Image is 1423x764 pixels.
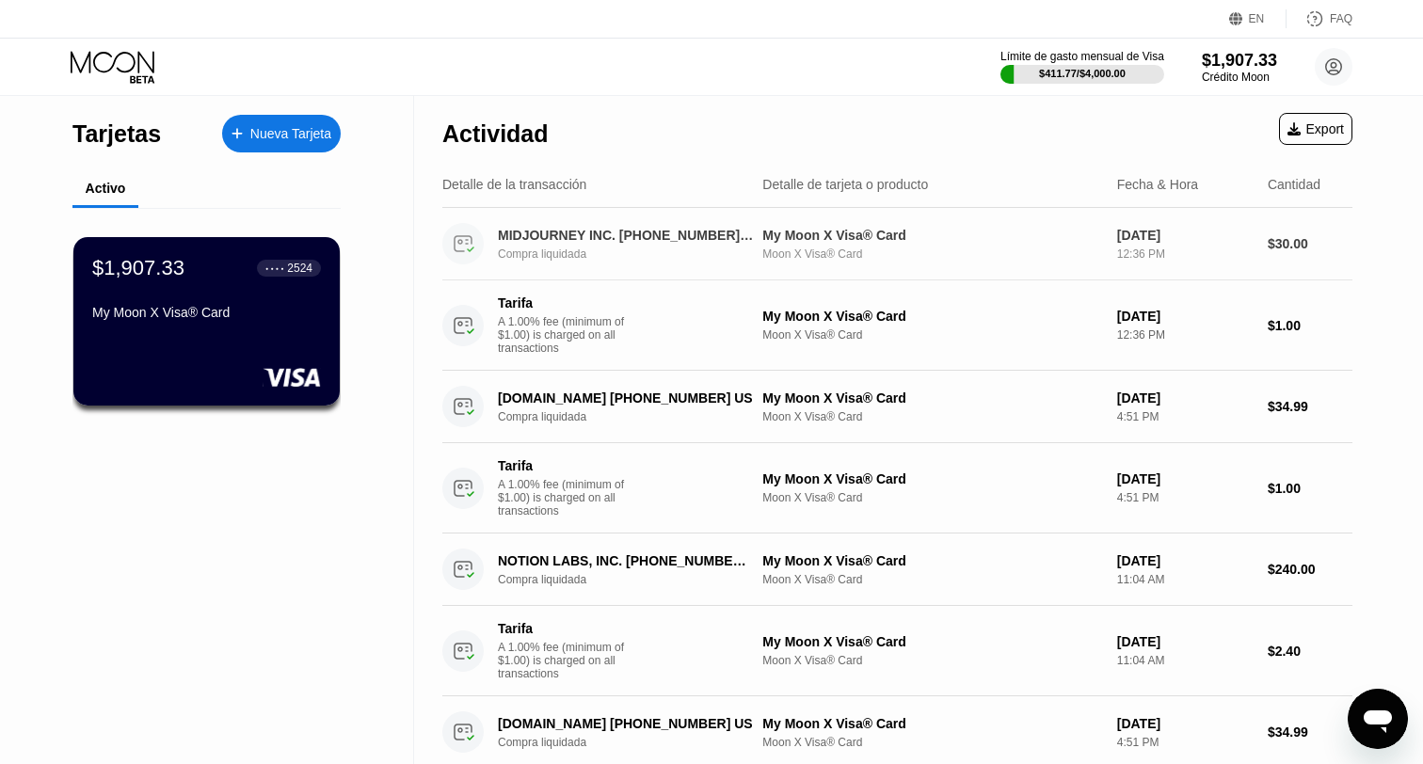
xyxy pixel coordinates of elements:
div: Moon X Visa® Card [762,654,1101,667]
div: 4:51 PM [1117,410,1253,423]
div: Detalle de la transacción [442,177,586,192]
div: Tarifa [498,295,630,310]
div: Actividad [442,120,549,148]
div: $411.77 / $4,000.00 [1039,68,1126,79]
div: My Moon X Visa® Card [762,553,1101,568]
div: A 1.00% fee (minimum of $1.00) is charged on all transactions [498,315,639,355]
div: Activo [86,181,126,196]
div: Fecha & Hora [1117,177,1198,192]
div: $1.00 [1268,481,1352,496]
div: $240.00 [1268,562,1352,577]
div: NOTION LABS, INC. [PHONE_NUMBER] USCompra liquidadaMy Moon X Visa® CardMoon X Visa® Card[DATE]11:... [442,533,1352,606]
div: [DATE] [1117,390,1253,406]
div: A 1.00% fee (minimum of $1.00) is charged on all transactions [498,641,639,680]
div: Moon X Visa® Card [762,247,1101,261]
div: $1,907.33● ● ● ●2524My Moon X Visa® Card [73,237,340,406]
div: My Moon X Visa® Card [762,471,1101,486]
iframe: Botón para iniciar la ventana de mensajería [1348,689,1408,749]
div: [DATE] [1117,716,1253,731]
div: $1,907.33Crédito Moon [1202,51,1277,84]
div: MIDJOURNEY INC. [PHONE_NUMBER] USCompra liquidadaMy Moon X Visa® CardMoon X Visa® Card[DATE]12:36... [442,208,1352,280]
div: Crédito Moon [1202,71,1277,84]
div: [DATE] [1117,553,1253,568]
div: EN [1229,9,1287,28]
div: FAQ [1330,12,1352,25]
div: [DOMAIN_NAME] [PHONE_NUMBER] US [498,716,753,731]
div: EN [1249,12,1265,25]
div: Nueva Tarjeta [250,126,331,142]
div: Compra liquidada [498,247,773,261]
div: Export [1279,113,1352,145]
div: My Moon X Visa® Card [92,305,321,320]
div: My Moon X Visa® Card [762,716,1101,731]
div: $1.00 [1268,318,1352,333]
div: Moon X Visa® Card [762,328,1101,342]
div: Límite de gasto mensual de Visa$411.77/$4,000.00 [1000,50,1164,84]
div: Tarifa [498,458,630,473]
div: Detalle de tarjeta o producto [762,177,928,192]
div: Tarifa [498,621,630,636]
div: TarifaA 1.00% fee (minimum of $1.00) is charged on all transactionsMy Moon X Visa® CardMoon X Vis... [442,606,1352,696]
div: Moon X Visa® Card [762,573,1101,586]
div: ● ● ● ● [265,265,284,271]
div: My Moon X Visa® Card [762,634,1101,649]
div: FAQ [1287,9,1352,28]
div: [DATE] [1117,228,1253,243]
div: 12:36 PM [1117,328,1253,342]
div: Compra liquidada [498,410,773,423]
div: My Moon X Visa® Card [762,309,1101,324]
div: 12:36 PM [1117,247,1253,261]
div: 11:04 AM [1117,573,1253,586]
div: $34.99 [1268,399,1352,414]
div: $2.40 [1268,644,1352,659]
div: 4:51 PM [1117,491,1253,504]
div: [DATE] [1117,309,1253,324]
div: [DOMAIN_NAME] [PHONE_NUMBER] US [498,390,753,406]
div: Nueva Tarjeta [222,115,341,152]
div: [DATE] [1117,634,1253,649]
div: Moon X Visa® Card [762,736,1101,749]
div: $1,907.33 [92,256,184,280]
div: MIDJOURNEY INC. [PHONE_NUMBER] US [498,228,753,243]
div: My Moon X Visa® Card [762,390,1101,406]
div: [DOMAIN_NAME] [PHONE_NUMBER] USCompra liquidadaMy Moon X Visa® CardMoon X Visa® Card[DATE]4:51 PM... [442,371,1352,443]
div: [DATE] [1117,471,1253,486]
div: Cantidad [1268,177,1320,192]
div: Export [1287,121,1344,136]
div: Moon X Visa® Card [762,410,1101,423]
div: Compra liquidada [498,736,773,749]
div: Compra liquidada [498,573,773,586]
div: Límite de gasto mensual de Visa [1000,50,1164,63]
div: $30.00 [1268,236,1352,251]
div: TarifaA 1.00% fee (minimum of $1.00) is charged on all transactionsMy Moon X Visa® CardMoon X Vis... [442,280,1352,371]
div: NOTION LABS, INC. [PHONE_NUMBER] US [498,553,753,568]
div: My Moon X Visa® Card [762,228,1101,243]
div: Tarjetas [72,120,161,148]
div: A 1.00% fee (minimum of $1.00) is charged on all transactions [498,478,639,517]
div: $34.99 [1268,724,1352,740]
div: 4:51 PM [1117,736,1253,749]
div: 2524 [287,262,312,275]
div: TarifaA 1.00% fee (minimum of $1.00) is charged on all transactionsMy Moon X Visa® CardMoon X Vis... [442,443,1352,533]
div: $1,907.33 [1202,51,1277,71]
div: 11:04 AM [1117,654,1253,667]
div: Moon X Visa® Card [762,491,1101,504]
